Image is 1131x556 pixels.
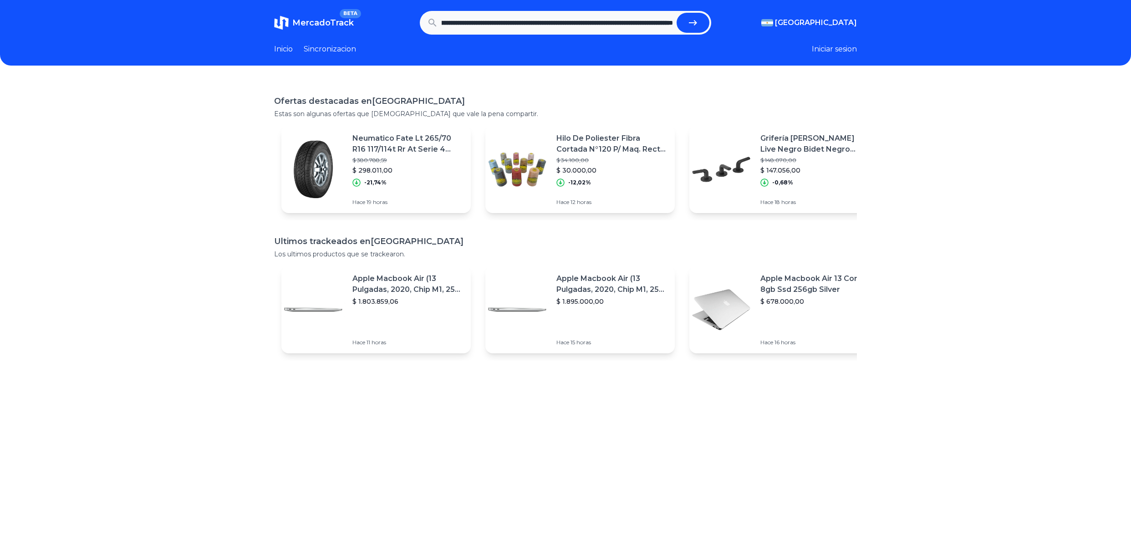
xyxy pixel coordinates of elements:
[760,339,871,346] p: Hace 16 horas
[281,126,471,213] a: Featured imageNeumatico Fate Lt 265/70 R16 117/114t Rr At Serie 4 Índice De Velocidad T$ 380.788,...
[761,19,773,26] img: Argentina
[485,138,549,201] img: Featured image
[760,297,871,306] p: $ 678.000,00
[274,109,857,118] p: Estas son algunas ofertas que [DEMOGRAPHIC_DATA] que vale la pena compartir.
[352,166,464,175] p: $ 298.011,00
[274,235,857,248] h1: Ultimos trackeados en [GEOGRAPHIC_DATA]
[556,297,667,306] p: $ 1.895.000,00
[556,157,667,164] p: $ 34.100,00
[340,9,361,18] span: BETA
[485,266,675,353] a: Featured imageApple Macbook Air (13 Pulgadas, 2020, Chip M1, 256 Gb De Ssd, 8 Gb De Ram) - Plata$...
[274,44,293,55] a: Inicio
[760,273,871,295] p: Apple Macbook Air 13 Core I5 8gb Ssd 256gb Silver
[274,15,289,30] img: MercadoTrack
[689,266,879,353] a: Featured imageApple Macbook Air 13 Core I5 8gb Ssd 256gb Silver$ 678.000,00Hace 16 horas
[689,138,753,201] img: Featured image
[281,138,345,201] img: Featured image
[689,278,753,342] img: Featured image
[775,17,857,28] span: [GEOGRAPHIC_DATA]
[485,278,549,342] img: Featured image
[274,15,354,30] a: MercadoTrackBETA
[352,133,464,155] p: Neumatico Fate Lt 265/70 R16 117/114t Rr At Serie 4 Índice De Velocidad T
[304,44,356,55] a: Sincronizacion
[274,250,857,259] p: Los ultimos productos que se trackearon.
[760,166,871,175] p: $ 147.056,00
[274,95,857,107] h1: Ofertas destacadas en [GEOGRAPHIC_DATA]
[689,126,879,213] a: Featured imageGrifería [PERSON_NAME] Live Negro Bidet Negro Cierre Cerámico$ 148.070,00$ 147.056,...
[556,199,667,206] p: Hace 12 horas
[760,157,871,164] p: $ 148.070,00
[281,278,345,342] img: Featured image
[812,44,857,55] button: Iniciar sesion
[364,179,387,186] p: -21,74%
[556,339,667,346] p: Hace 15 horas
[556,273,667,295] p: Apple Macbook Air (13 Pulgadas, 2020, Chip M1, 256 Gb De Ssd, 8 Gb De Ram) - Plata
[761,17,857,28] button: [GEOGRAPHIC_DATA]
[556,133,667,155] p: Hilo De Poliester Fibra Cortada N°120 P/ Maq. Recta X 10un.
[772,179,793,186] p: -0,68%
[485,126,675,213] a: Featured imageHilo De Poliester Fibra Cortada N°120 P/ Maq. Recta X 10un.$ 34.100,00$ 30.000,00-1...
[352,297,464,306] p: $ 1.803.859,06
[760,199,871,206] p: Hace 18 horas
[568,179,591,186] p: -12,02%
[281,266,471,353] a: Featured imageApple Macbook Air (13 Pulgadas, 2020, Chip M1, 256 Gb De Ssd, 8 Gb De Ram) - Plata$...
[292,18,354,28] span: MercadoTrack
[352,157,464,164] p: $ 380.788,59
[352,339,464,346] p: Hace 11 horas
[352,199,464,206] p: Hace 19 horas
[352,273,464,295] p: Apple Macbook Air (13 Pulgadas, 2020, Chip M1, 256 Gb De Ssd, 8 Gb De Ram) - Plata
[760,133,871,155] p: Grifería [PERSON_NAME] Live Negro Bidet Negro Cierre Cerámico
[556,166,667,175] p: $ 30.000,00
